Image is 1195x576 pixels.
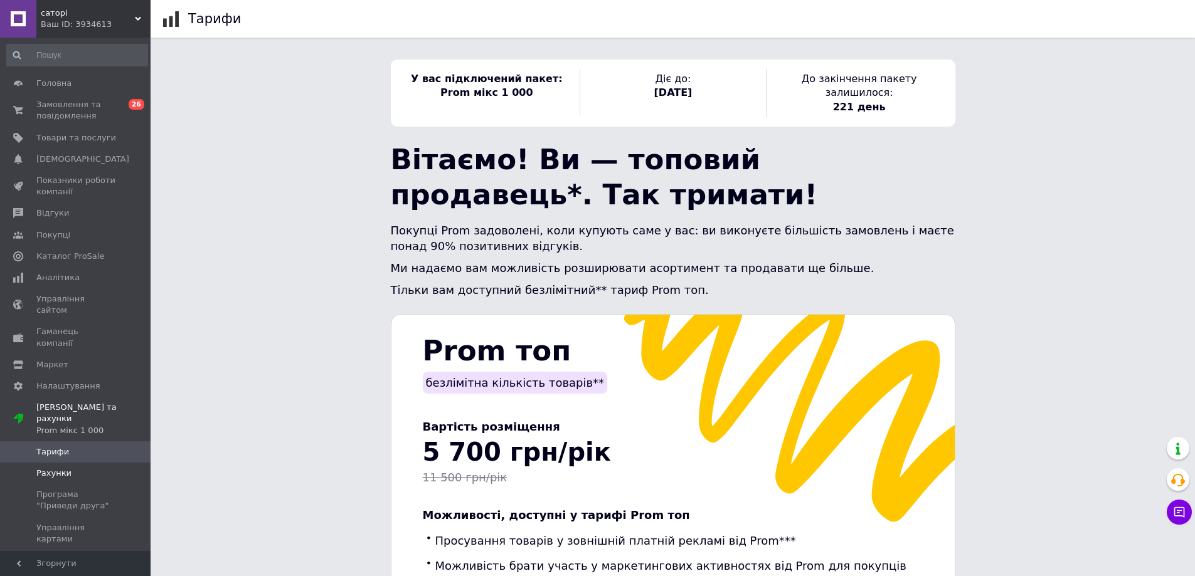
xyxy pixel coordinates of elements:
[654,86,693,98] span: [DATE]
[36,293,116,316] span: Управління сайтом
[36,326,116,348] span: Гаманець компанії
[391,143,817,211] span: Вітаємо! Ви — топовий продавець*. Так тримати!
[391,283,709,296] span: Тільки вам доступний безлімітний** тариф Prom топ.
[36,207,69,219] span: Відгуки
[423,437,611,466] span: 5 700 грн/рік
[36,78,72,89] span: Головна
[1167,500,1192,525] button: Чат з покупцем
[36,380,100,392] span: Налаштування
[41,8,135,19] span: саторі
[36,132,116,144] span: Товари та послуги
[423,508,690,521] span: Можливості, доступні у тарифі Prom топ
[36,468,72,479] span: Рахунки
[36,402,151,436] span: [PERSON_NAME] та рахунки
[833,101,886,113] span: 221 день
[435,559,906,572] span: Можливість брати участь у маркетингових активностях від Prom для покупців
[411,73,563,85] span: У вас підключений пакет:
[36,489,116,511] span: Програма "Приведи друга"
[36,522,116,545] span: Управління картами
[423,471,507,484] span: 11 500 грн/рік
[36,175,116,197] span: Показники роботи компанії
[440,86,533,98] span: Prom мікс 1 000
[580,69,766,117] div: Діє до:
[6,44,148,66] input: Пошук
[36,272,80,283] span: Аналітика
[129,99,144,110] span: 26
[36,446,69,458] span: Тарифи
[423,334,571,367] span: Prom топ
[435,534,796,547] span: Просування товарів у зовнішній платній рекламі від Prom***
[802,73,917,98] span: До закінчення пакету залишилося:
[426,376,605,389] span: безлімітна кількість товарів**
[41,19,151,30] div: Ваш ID: 3934613
[391,224,954,253] span: Покупці Prom задоволені, коли купують саме у вас: ви виконуєте більшість замовлень і маєте понад ...
[188,11,241,26] h1: Тарифи
[36,425,151,436] div: Prom мікс 1 000
[36,99,116,122] span: Замовлення та повідомлення
[36,229,70,241] span: Покупці
[36,154,129,165] span: [DEMOGRAPHIC_DATA]
[423,420,560,433] span: Вартість розміщення
[391,261,874,275] span: Ми надаємо вам можливість розширювати асортимент та продавати ще більше.
[36,251,104,262] span: Каталог ProSale
[36,359,68,370] span: Маркет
